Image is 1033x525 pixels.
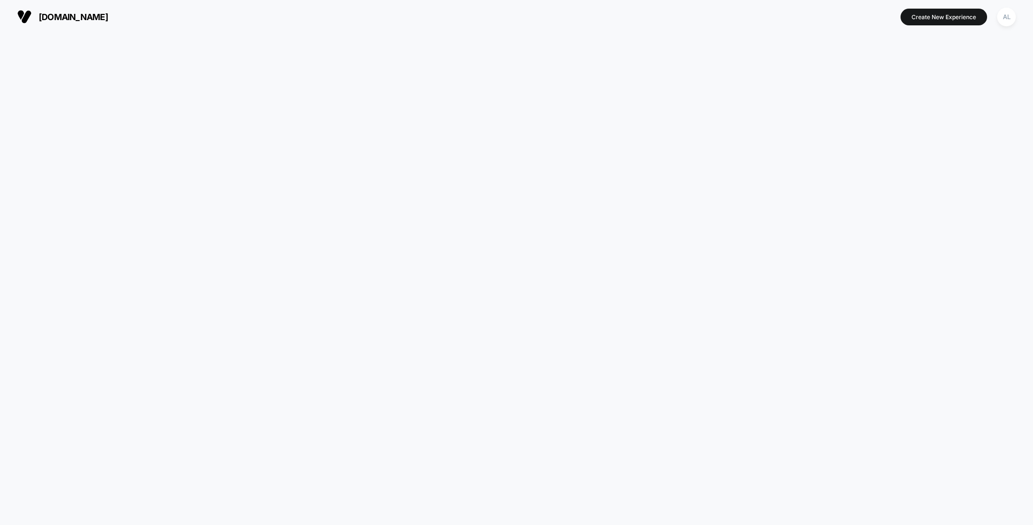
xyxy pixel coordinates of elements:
button: Create New Experience [901,9,987,25]
button: AL [994,7,1019,27]
div: AL [997,8,1016,26]
span: [DOMAIN_NAME] [39,12,108,22]
img: Visually logo [17,10,32,24]
button: [DOMAIN_NAME] [14,9,111,24]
